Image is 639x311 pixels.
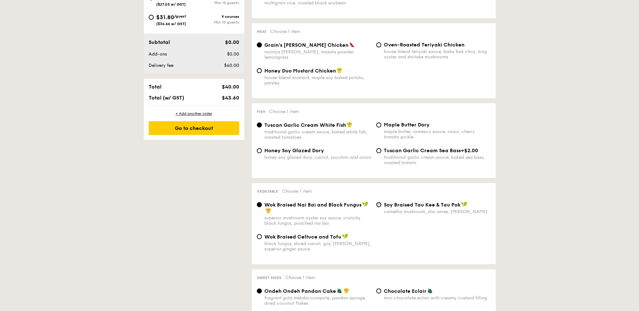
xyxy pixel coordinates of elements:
[257,234,262,239] input: Wok Braised Celtuce and Tofublack fungus, diced carrot, goji [PERSON_NAME], superior ginger sauce
[461,147,478,153] span: +$2.00
[384,202,460,208] span: ⁠Soy Braised Tau Kee & Tau Pok
[376,202,381,207] input: ⁠Soy Braised Tau Kee & Tau Pokcamellia mushroom, star anise, [PERSON_NAME]
[264,234,341,240] span: Wok Braised Celtuce and Tofu
[264,68,336,74] span: Honey Duo Mustard Chicken
[257,110,265,114] span: Fish
[347,122,352,127] img: icon-chef-hat.a58ddaea.svg
[264,49,371,60] div: nyonya [PERSON_NAME], masala powder, lemongrass
[149,63,174,68] span: Delivery fee
[264,147,324,153] span: Honey Soy Glazed Dory
[264,215,371,226] div: superior mushroom oyster soy sauce, crunchy black fungus, poached nai bai
[149,39,170,45] span: Subtotal
[344,288,349,293] img: icon-chef-hat.a58ddaea.svg
[149,95,184,101] span: Total (w/ GST)
[384,209,491,214] div: camellia mushroom, star anise, [PERSON_NAME]
[384,129,491,140] div: maple butter, romesco sauce, raisin, cherry tomato pickle
[257,189,278,194] span: Vegetable
[270,29,300,34] span: Choose 1 item
[384,147,461,153] span: Tuscan Garlic Cream Sea Bass
[264,155,371,160] div: honey soy glazed dory, carrot, zucchini and onion
[461,201,467,207] img: icon-vegan.f8ff3823.svg
[264,42,349,48] span: Grain's [PERSON_NAME] Chicken
[156,2,186,7] span: ($27.03 w/ GST)
[384,155,491,165] div: traditional garlic cream sauce, baked sea bass, roasted tomato
[174,14,186,19] span: /guest
[149,15,154,20] input: $31.80/guest($34.66 w/ GST)9 coursesMin 10 guests
[384,122,430,128] span: Maple Butter Dory
[384,49,491,60] div: house-blend teriyaki sauce, baby bok choy, king oyster and shiitake mushrooms
[427,288,433,293] img: icon-vegetarian.fe4039eb.svg
[257,276,281,280] span: Sweet sides
[264,202,361,208] span: Wok Braised Nai Bai and Black Fungus
[257,29,267,34] span: Meat
[264,75,371,86] div: house-blend mustard, maple soy baked potato, parsley
[257,122,262,127] input: Tuscan Garlic Cream White Fishtraditional garlic cream sauce, baked white fish, roasted tomatoes
[384,288,427,294] span: Chocolate Eclair
[156,22,186,26] span: ($34.66 w/ GST)
[264,288,336,294] span: Ondeh Ondeh Pandan Cake
[269,109,299,114] span: Choose 1 item
[342,233,348,239] img: icon-vegan.f8ff3823.svg
[149,51,167,57] span: Add-ons
[194,20,239,24] div: Min 10 guests
[225,39,239,45] span: $0.00
[156,14,174,21] span: $31.80
[264,241,371,252] div: black fungus, diced carrot, goji [PERSON_NAME], superior ginger sauce
[376,148,381,153] input: Tuscan Garlic Cream Sea Bass+$2.00traditional garlic cream sauce, baked sea bass, roasted tomato
[222,84,239,90] span: $40.00
[384,295,491,301] div: mini chocolate eclair with creamy custard filling
[194,1,239,5] div: Min 15 guests
[266,208,271,213] img: icon-chef-hat.a58ddaea.svg
[257,42,262,47] input: Grain's [PERSON_NAME] Chickennyonya [PERSON_NAME], masala powder, lemongrass
[149,84,162,90] span: Total
[264,122,346,128] span: Tuscan Garlic Cream White Fish
[224,63,239,68] span: $40.00
[257,148,262,153] input: Honey Soy Glazed Doryhoney soy glazed dory, carrot, zucchini and onion
[384,42,465,48] span: Oven-Roasted Teriyaki Chicken
[362,201,368,207] img: icon-vegan.f8ff3823.svg
[222,95,239,101] span: $43.60
[264,295,371,306] div: fragrant gula melaka compote, pandan sponge, dried coconut flakes
[257,202,262,207] input: Wok Braised Nai Bai and Black Fungussuperior mushroom oyster soy sauce, crunchy black fungus, poa...
[194,14,239,19] div: 9 courses
[376,122,381,127] input: Maple Butter Dorymaple butter, romesco sauce, raisin, cherry tomato pickle
[349,42,355,47] img: icon-spicy.37a8142b.svg
[149,121,239,135] div: Go to checkout
[376,42,381,47] input: Oven-Roasted Teriyaki Chickenhouse-blend teriyaki sauce, baby bok choy, king oyster and shiitake ...
[264,129,371,140] div: traditional garlic cream sauce, baked white fish, roasted tomatoes
[257,68,262,73] input: Honey Duo Mustard Chickenhouse-blend mustard, maple soy baked potato, parsley
[227,51,239,57] span: $0.00
[257,288,262,293] input: Ondeh Ondeh Pandan Cakefragrant gula melaka compote, pandan sponge, dried coconut flakes
[282,189,312,194] span: Choose 1 item
[337,67,342,73] img: icon-chef-hat.a58ddaea.svg
[149,111,239,116] div: + Add another order
[376,288,381,293] input: Chocolate Eclairmini chocolate eclair with creamy custard filling
[285,275,315,280] span: Choose 1 item
[337,288,342,293] img: icon-vegetarian.fe4039eb.svg
[264,0,371,6] div: multigrain rice, roasted black soybean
